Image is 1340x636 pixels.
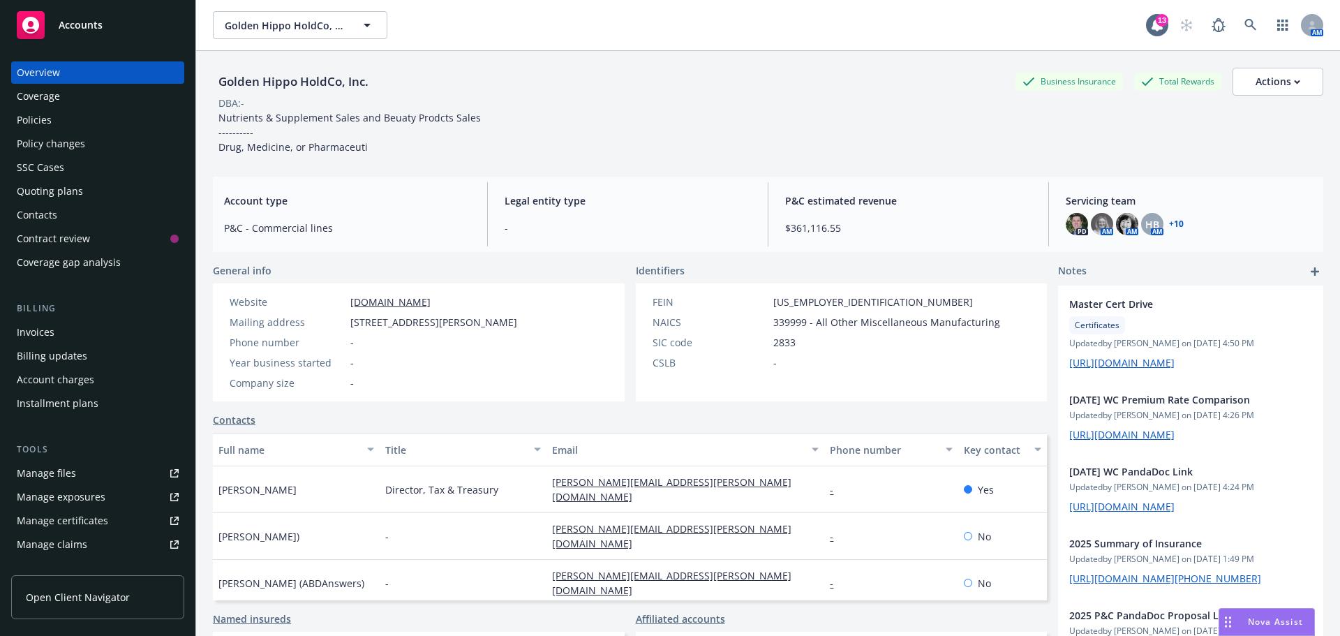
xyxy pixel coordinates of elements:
[773,335,796,350] span: 2833
[17,85,60,108] div: Coverage
[17,251,121,274] div: Coverage gap analysis
[1058,381,1323,453] div: [DATE] WC Premium Rate ComparisonUpdatedby [PERSON_NAME] on [DATE] 4:26 PM[URL][DOMAIN_NAME]
[17,156,64,179] div: SSC Cases
[17,462,76,485] div: Manage files
[546,433,824,466] button: Email
[350,355,354,370] span: -
[385,482,498,497] span: Director, Tax & Treasury
[213,413,255,427] a: Contacts
[59,20,103,31] span: Accounts
[17,557,82,579] div: Manage BORs
[830,577,844,590] a: -
[11,180,184,202] a: Quoting plans
[17,133,85,155] div: Policy changes
[230,315,345,330] div: Mailing address
[11,85,184,108] a: Coverage
[1069,553,1312,565] span: Updated by [PERSON_NAME] on [DATE] 1:49 PM
[11,302,184,316] div: Billing
[773,355,777,370] span: -
[213,612,291,626] a: Named insureds
[636,612,725,626] a: Affiliated accounts
[653,315,768,330] div: NAICS
[1233,68,1323,96] button: Actions
[17,109,52,131] div: Policies
[213,11,387,39] button: Golden Hippo HoldCo, Inc.
[964,443,1026,457] div: Key contact
[17,486,105,508] div: Manage exposures
[350,335,354,350] span: -
[552,443,803,457] div: Email
[785,193,1032,208] span: P&C estimated revenue
[17,510,108,532] div: Manage certificates
[230,355,345,370] div: Year business started
[11,510,184,532] a: Manage certificates
[1069,409,1312,422] span: Updated by [PERSON_NAME] on [DATE] 4:26 PM
[17,228,90,250] div: Contract review
[11,557,184,579] a: Manage BORs
[218,482,297,497] span: [PERSON_NAME]
[830,443,937,457] div: Phone number
[230,376,345,390] div: Company size
[1069,337,1312,350] span: Updated by [PERSON_NAME] on [DATE] 4:50 PM
[824,433,958,466] button: Phone number
[773,315,1000,330] span: 339999 - All Other Miscellaneous Manufacturing
[1069,428,1175,441] a: [URL][DOMAIN_NAME]
[380,433,546,466] button: Title
[230,295,345,309] div: Website
[1058,453,1323,525] div: [DATE] WC PandaDoc LinkUpdatedby [PERSON_NAME] on [DATE] 4:24 PM[URL][DOMAIN_NAME]
[11,486,184,508] a: Manage exposures
[653,335,768,350] div: SIC code
[1075,319,1119,332] span: Certificates
[11,321,184,343] a: Invoices
[1069,536,1276,551] span: 2025 Summary of Insurance
[218,96,244,110] div: DBA: -
[785,221,1032,235] span: $361,116.55
[230,335,345,350] div: Phone number
[1069,608,1276,623] span: 2025 P&C PandaDoc Proposal Link
[11,133,184,155] a: Policy changes
[1169,220,1184,228] a: +10
[17,345,87,367] div: Billing updates
[11,369,184,391] a: Account charges
[830,483,844,496] a: -
[653,355,768,370] div: CSLB
[213,263,271,278] span: General info
[218,111,481,154] span: Nutrients & Supplement Sales and Beuaty Prodcts Sales ---------- Drug, Medicine, or Pharmaceuti
[1219,609,1237,635] div: Drag to move
[17,321,54,343] div: Invoices
[11,156,184,179] a: SSC Cases
[1145,217,1159,232] span: HB
[1058,263,1087,280] span: Notes
[17,180,83,202] div: Quoting plans
[1069,572,1261,585] a: [URL][DOMAIN_NAME][PHONE_NUMBER]
[1248,616,1303,628] span: Nova Assist
[218,529,299,544] span: [PERSON_NAME])
[11,251,184,274] a: Coverage gap analysis
[552,475,791,503] a: [PERSON_NAME][EMAIL_ADDRESS][PERSON_NAME][DOMAIN_NAME]
[1066,213,1088,235] img: photo
[350,295,431,309] a: [DOMAIN_NAME]
[958,433,1047,466] button: Key contact
[505,221,751,235] span: -
[1015,73,1123,90] div: Business Insurance
[978,576,991,591] span: No
[505,193,751,208] span: Legal entity type
[385,576,389,591] span: -
[11,462,184,485] a: Manage files
[1219,608,1315,636] button: Nova Assist
[1058,525,1323,597] div: 2025 Summary of InsuranceUpdatedby [PERSON_NAME] on [DATE] 1:49 PM[URL][DOMAIN_NAME][PHONE_NUMBER]
[978,482,994,497] span: Yes
[11,533,184,556] a: Manage claims
[11,204,184,226] a: Contacts
[17,61,60,84] div: Overview
[1205,11,1233,39] a: Report a Bug
[1069,464,1276,479] span: [DATE] WC PandaDoc Link
[11,345,184,367] a: Billing updates
[1069,500,1175,513] a: [URL][DOMAIN_NAME]
[213,433,380,466] button: Full name
[213,73,374,91] div: Golden Hippo HoldCo, Inc.
[773,295,973,309] span: [US_EMPLOYER_IDENTIFICATION_NUMBER]
[225,18,345,33] span: Golden Hippo HoldCo, Inc.
[350,315,517,330] span: [STREET_ADDRESS][PERSON_NAME]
